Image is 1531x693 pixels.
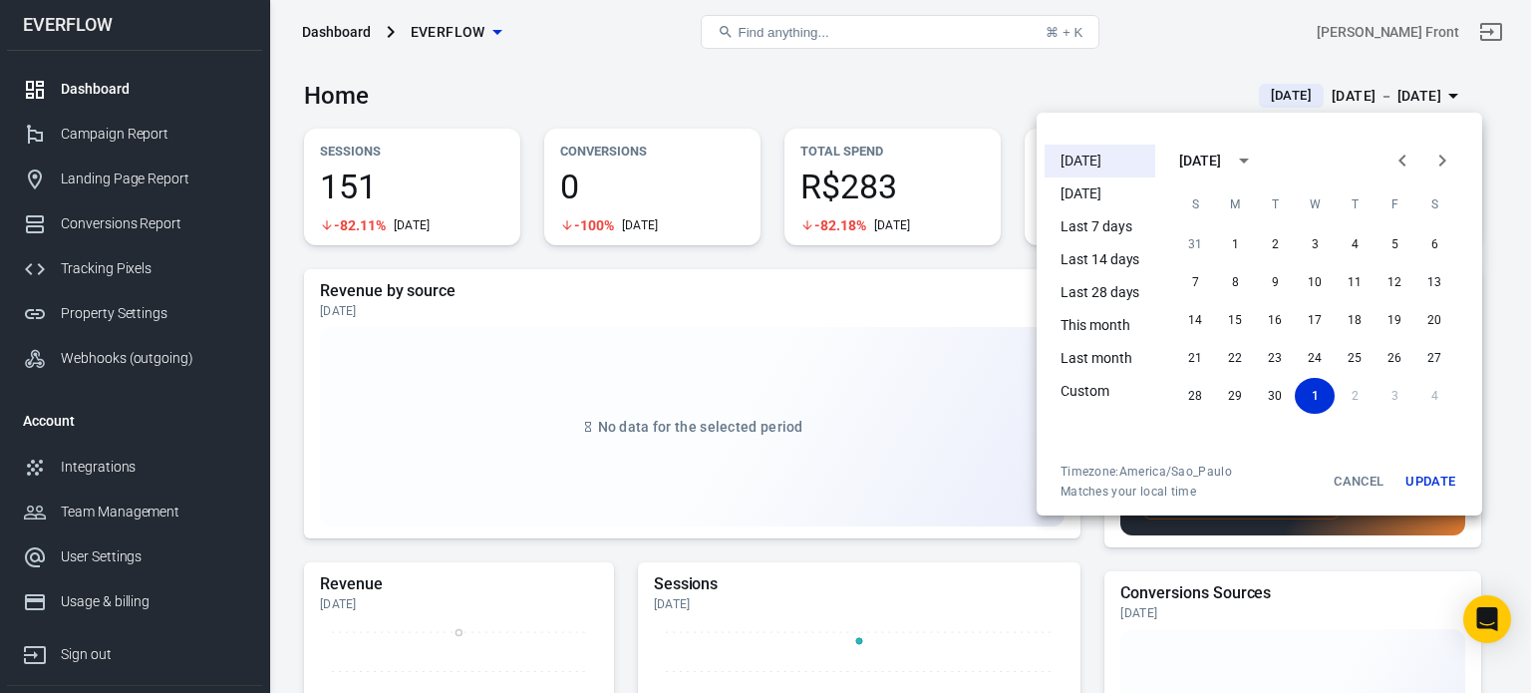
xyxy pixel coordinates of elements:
button: 17 [1295,302,1335,338]
button: 10 [1295,264,1335,300]
button: 16 [1255,302,1295,338]
li: Custom [1045,375,1155,408]
button: Cancel [1327,464,1390,500]
button: 15 [1215,302,1255,338]
button: 20 [1414,302,1454,338]
button: Previous month [1382,141,1422,180]
button: 30 [1255,378,1295,414]
div: Open Intercom Messenger [1463,595,1511,643]
button: 1 [1295,378,1335,414]
span: Saturday [1416,184,1452,224]
button: 12 [1375,264,1414,300]
button: 19 [1375,302,1414,338]
span: Sunday [1177,184,1213,224]
span: Thursday [1337,184,1373,224]
button: Next month [1422,141,1462,180]
button: 24 [1295,340,1335,376]
button: 25 [1335,340,1375,376]
button: 9 [1255,264,1295,300]
button: 13 [1414,264,1454,300]
li: Last 7 days [1045,210,1155,243]
button: 6 [1414,226,1454,262]
span: Friday [1377,184,1412,224]
button: 21 [1175,340,1215,376]
button: 4 [1335,226,1375,262]
button: 3 [1295,226,1335,262]
div: Timezone: America/Sao_Paulo [1061,464,1232,480]
li: [DATE] [1045,145,1155,177]
button: 27 [1414,340,1454,376]
button: 1 [1215,226,1255,262]
li: Last 14 days [1045,243,1155,276]
span: Monday [1217,184,1253,224]
div: [DATE] [1179,151,1221,172]
span: Wednesday [1297,184,1333,224]
span: Matches your local time [1061,484,1232,500]
button: 23 [1255,340,1295,376]
button: 22 [1215,340,1255,376]
button: 29 [1215,378,1255,414]
li: This month [1045,309,1155,342]
button: 11 [1335,264,1375,300]
li: Last month [1045,342,1155,375]
button: 7 [1175,264,1215,300]
button: 31 [1175,226,1215,262]
li: [DATE] [1045,177,1155,210]
button: Update [1398,464,1462,500]
button: 5 [1375,226,1414,262]
button: 8 [1215,264,1255,300]
button: calendar view is open, switch to year view [1227,144,1261,177]
button: 2 [1255,226,1295,262]
li: Last 28 days [1045,276,1155,309]
button: 18 [1335,302,1375,338]
button: 28 [1175,378,1215,414]
span: Tuesday [1257,184,1293,224]
button: 26 [1375,340,1414,376]
button: 14 [1175,302,1215,338]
